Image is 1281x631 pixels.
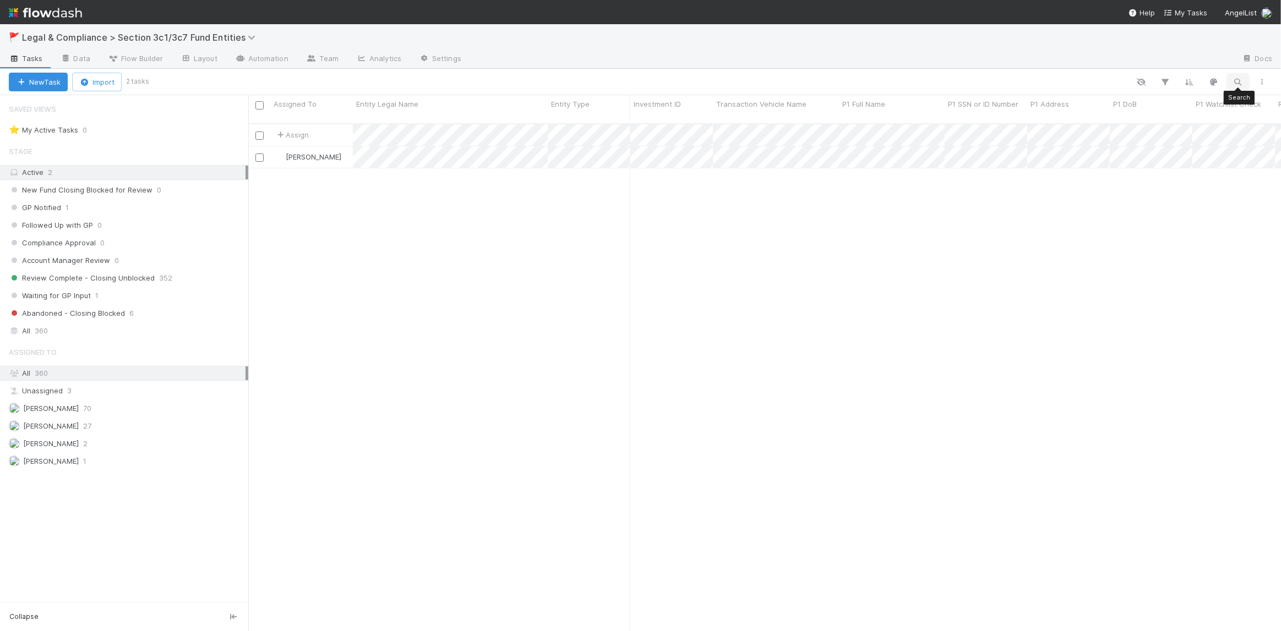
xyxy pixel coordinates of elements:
span: Account Manager Review [9,254,110,267]
span: Waiting for GP Input [9,289,91,303]
span: Followed Up with GP [9,218,93,232]
img: avatar_6177bb6d-328c-44fd-b6eb-4ffceaabafa4.png [9,438,20,449]
span: Compliance Approval [9,236,96,250]
img: avatar_19e755a3-ac7f-4634-82f7-0d4c85addabd.png [9,420,20,431]
img: logo-inverted-e16ddd16eac7371096b0.svg [9,3,82,22]
input: Toggle All Rows Selected [255,101,264,109]
a: Analytics [347,51,410,68]
span: GP Notified [9,201,61,215]
small: 2 tasks [126,76,149,86]
input: Toggle Row Selected [255,153,264,162]
span: 2 [48,168,52,177]
span: 3 [67,384,72,398]
span: Investment ID [634,98,681,109]
span: 🚩 [9,32,20,42]
span: My Tasks [1164,8,1207,17]
span: [PERSON_NAME] [23,439,79,448]
span: 1 [95,289,99,303]
span: 2 [83,437,88,451]
div: Active [9,166,246,179]
a: Docs [1233,51,1281,68]
span: [PERSON_NAME] [286,152,341,161]
span: Assign [275,129,309,140]
span: 6 [129,306,134,320]
span: 0 [115,254,119,267]
span: Assigned To [274,98,317,109]
span: P1 Address [1031,98,1069,109]
span: Tasks [9,53,43,64]
button: Import [72,73,122,91]
span: 360 [35,369,48,377]
a: My Tasks [1164,7,1207,18]
span: 70 [83,402,91,415]
div: All [9,324,246,338]
span: [PERSON_NAME] [23,457,79,465]
div: [PERSON_NAME] [275,151,341,162]
span: AngelList [1225,8,1257,17]
span: Saved Views [9,98,56,120]
span: Abandoned - Closing Blocked [9,306,125,320]
a: Team [297,51,347,68]
img: avatar_cd087ddc-540b-4a45-9726-71183506ed6a.png [9,456,20,467]
div: My Active Tasks [9,123,78,137]
span: New Fund Closing Blocked for Review [9,183,152,197]
span: Entity Type [551,98,590,109]
a: Data [52,51,99,68]
img: avatar_e79b5690-6eb7-467c-97bb-55e5d29541a1.png [9,403,20,414]
img: avatar_cd087ddc-540b-4a45-9726-71183506ed6a.png [275,152,284,161]
span: Assigned To [9,341,57,363]
span: ⭐ [9,125,20,134]
span: [PERSON_NAME] [23,421,79,430]
span: 1 [66,201,69,215]
input: Toggle Row Selected [255,131,264,140]
span: 0 [157,183,161,197]
span: 0 [83,123,98,137]
span: Review Complete - Closing Unblocked [9,271,155,285]
span: 0 [100,236,105,250]
span: P1 Full Name [842,98,885,109]
span: Stage [9,140,32,162]
span: Entity Legal Name [356,98,418,109]
span: Flow Builder [108,53,163,64]
div: All [9,366,246,380]
span: Transaction Vehicle Name [716,98,806,109]
span: 360 [35,324,48,338]
a: Layout [172,51,226,68]
span: Collapse [9,612,39,622]
div: Unassigned [9,384,246,398]
span: [PERSON_NAME] [23,404,79,413]
span: 352 [159,271,172,285]
div: Help [1129,7,1155,18]
a: Automation [226,51,297,68]
span: P1 SSN or ID Number [948,98,1018,109]
span: P1 Watchlist Check [1196,98,1261,109]
span: 27 [83,419,91,433]
span: 1 [83,454,86,468]
button: NewTask [9,73,68,91]
span: P1 DoB [1113,98,1137,109]
a: Settings [410,51,470,68]
span: 0 [97,218,102,232]
img: avatar_6177bb6d-328c-44fd-b6eb-4ffceaabafa4.png [1261,8,1272,19]
a: Flow Builder [99,51,172,68]
span: Legal & Compliance > Section 3c1/3c7 Fund Entities [22,32,261,43]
